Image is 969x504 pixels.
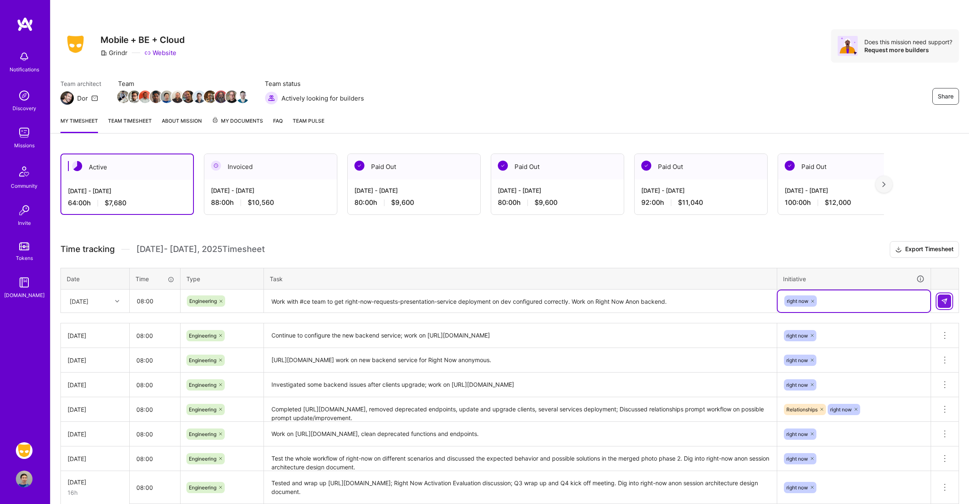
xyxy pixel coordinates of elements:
div: [DATE] [68,405,123,414]
img: tokens [19,242,29,250]
img: guide book [16,274,33,291]
div: Paid Out [635,154,767,179]
input: HH:MM [130,476,180,499]
img: Company Logo [60,33,90,55]
div: [DATE] [70,297,88,305]
i: icon Chevron [115,299,119,303]
div: Time [136,275,174,283]
img: Team Member Avatar [193,91,206,103]
button: Share [932,88,959,105]
img: Paid Out [354,161,364,171]
img: logo [17,17,33,32]
textarea: Continue to configure the new backend service; work on [URL][DOMAIN_NAME] [265,324,776,347]
div: Grindr [100,48,128,57]
div: Active [61,154,193,180]
a: My Documents [212,116,263,133]
span: My Documents [212,116,263,126]
span: Team architect [60,79,101,88]
a: Team Member Avatar [216,90,226,104]
input: HH:MM [130,349,180,371]
a: Team Member Avatar [161,90,172,104]
div: [DATE] - [DATE] [498,186,617,195]
img: Active [72,161,82,171]
span: right now [786,382,808,388]
th: Type [181,268,264,290]
div: Notifications [10,65,39,74]
div: [DATE] - [DATE] [641,186,761,195]
span: $12,000 [825,198,851,207]
div: [DATE] - [DATE] [785,186,904,195]
div: Paid Out [348,154,480,179]
div: null [938,295,952,308]
i: icon Mail [91,95,98,101]
img: Team Member Avatar [161,91,173,103]
a: FAQ [273,116,283,133]
span: Engineering [189,382,216,388]
textarea: Completed [URL][DOMAIN_NAME], removed deprecated endpoints, update and upgrade clients, several s... [265,398,776,421]
img: Avatar [838,36,858,56]
img: Team Member Avatar [182,91,195,103]
textarea: Work with #ce team to get right-now-requests-presentation-service deployment on dev configured co... [265,290,776,312]
a: Team Pulse [293,116,324,133]
span: Engineering [189,456,216,462]
span: right now [830,406,852,413]
span: right now [786,357,808,363]
textarea: Work on [URL][DOMAIN_NAME], clean deprecated functions and endpoints. [265,423,776,446]
a: About Mission [162,116,202,133]
img: Grindr: Mobile + BE + Cloud [16,442,33,459]
span: $11,040 [678,198,703,207]
span: [DATE] - [DATE] , 2025 Timesheet [136,244,265,255]
span: $9,600 [535,198,557,207]
img: User Avatar [16,471,33,487]
span: right now [786,333,808,339]
div: Initiative [783,274,925,284]
img: discovery [16,87,33,104]
img: Team Member Avatar [226,91,238,103]
div: [DOMAIN_NAME] [4,291,45,300]
div: [DATE] [68,478,123,486]
div: [DATE] - [DATE] [354,186,474,195]
span: Engineering [189,357,216,363]
img: Team Member Avatar [150,91,162,103]
div: [DATE] [68,430,123,438]
span: Team [118,79,248,88]
img: teamwork [16,124,33,141]
input: HH:MM [130,290,180,312]
span: Team status [265,79,364,88]
a: Team Member Avatar [205,90,216,104]
i: icon CompanyGray [100,50,107,56]
a: Grindr: Mobile + BE + Cloud [14,442,35,459]
div: Paid Out [491,154,624,179]
div: Missions [14,141,35,150]
span: Share [938,92,954,101]
a: Team timesheet [108,116,152,133]
i: icon Download [895,245,902,254]
div: Tokens [16,254,33,262]
a: Website [144,48,176,57]
a: Team Member Avatar [151,90,161,104]
img: right [882,181,886,187]
div: 80:00 h [354,198,474,207]
a: My timesheet [60,116,98,133]
textarea: Tested and wrap up [URL][DOMAIN_NAME]; Right Now Activation Evaluation discussion; Q3 wrap up and... [265,472,776,503]
img: Team Member Avatar [215,91,227,103]
span: Engineering [189,431,216,437]
img: Team Member Avatar [128,91,141,103]
img: Team Member Avatar [204,91,216,103]
div: 64:00 h [68,199,186,207]
a: Team Member Avatar [118,90,129,104]
img: Team Member Avatar [236,91,249,103]
img: Invoiced [211,161,221,171]
span: right now [786,431,808,437]
div: 80:00 h [498,198,617,207]
img: Paid Out [785,161,795,171]
input: HH:MM [130,374,180,396]
span: right now [786,484,808,491]
input: HH:MM [130,325,180,347]
div: Request more builders [864,46,952,54]
textarea: Test the whole workflow of right-now on different scenarios and discussed the expected behavior a... [265,447,776,470]
img: bell [16,48,33,65]
div: 100:00 h [785,198,904,207]
div: 92:00 h [641,198,761,207]
textarea: [URL][DOMAIN_NAME] work on new backend service for Right Now anonymous. [265,349,776,372]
